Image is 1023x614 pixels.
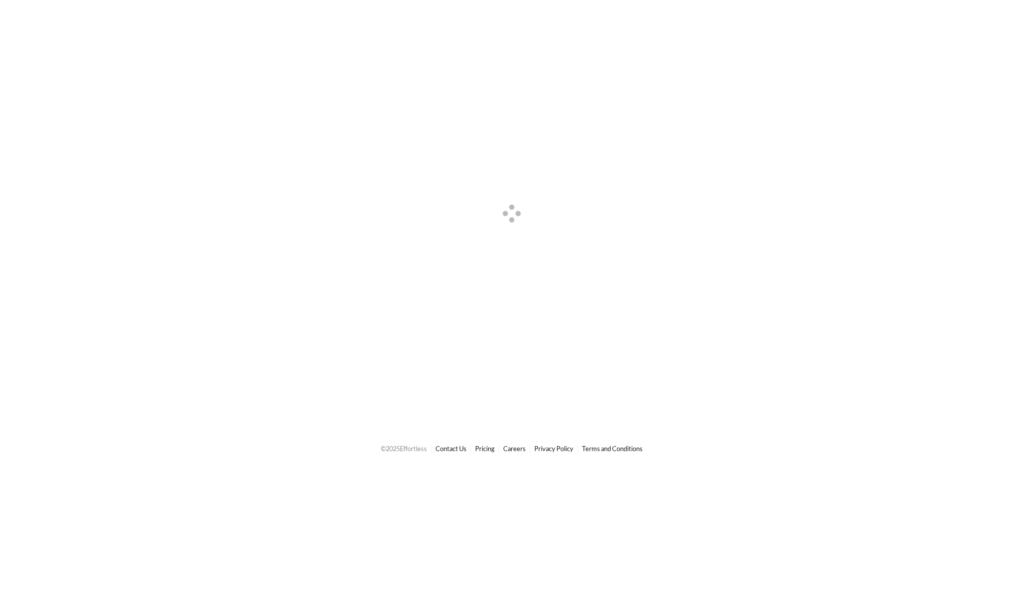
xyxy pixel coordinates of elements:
[475,445,495,453] a: Pricing
[381,445,427,453] span: © 2025 Effortless
[503,445,526,453] a: Careers
[435,445,467,453] a: Contact Us
[534,445,573,453] a: Privacy Policy
[582,445,643,453] a: Terms and Conditions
